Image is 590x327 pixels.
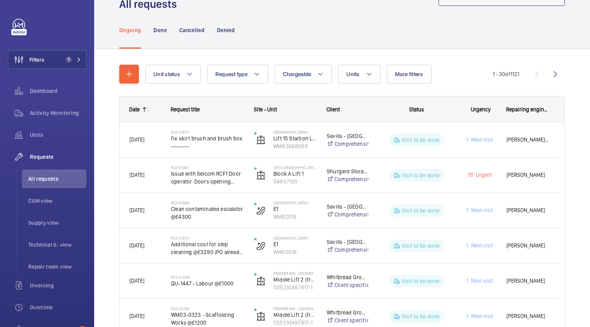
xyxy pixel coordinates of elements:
p: Middle Lift 2 (from reception) [273,311,317,319]
button: Units [338,65,380,84]
span: of [505,71,510,77]
span: Chargeable [283,71,311,77]
h2: R23-02792 [171,306,244,311]
span: Invoicing [30,282,86,289]
span: Unit status [153,71,180,77]
p: Savills - [GEOGRAPHIC_DATA] [327,132,368,140]
p: 54837130 [273,178,317,185]
span: Site - Unit [254,106,277,113]
span: Filters [29,56,44,64]
span: Next visit [470,207,493,213]
p: E1 [273,240,317,248]
span: Activity Monitoring [30,109,86,117]
span: Request title [171,106,200,113]
span: Overtime [30,303,86,311]
p: Savills - [GEOGRAPHIC_DATA] [327,238,368,246]
p: 035210497817-1 [273,283,317,291]
span: Next visit [470,136,493,143]
a: Client specific [327,316,368,324]
p: Visit to be done [402,136,440,144]
img: escalator.svg [256,241,266,251]
img: elevator.svg [256,312,266,321]
p: Visit to be done [402,242,440,250]
p: Whitbread Group PLC [327,309,368,316]
p: [GEOGRAPHIC_DATA] [273,200,317,205]
span: 1 - 30 1121 [493,71,519,77]
p: Savills - [GEOGRAPHIC_DATA] [327,203,368,211]
span: [PERSON_NAME] [506,276,549,285]
span: fix skirt brush and brush box --------- [171,134,244,150]
p: Denied [217,26,235,34]
span: Clean contaminated escalator @£4300 [171,205,244,221]
p: Premier Inn - [GEOGRAPHIC_DATA] [273,271,317,276]
span: Technical S. view [28,241,86,249]
p: Visit to be done [402,171,440,179]
span: Issue with Selcom RCF1 Door operator. Doors opening closing speeds are different on each floor an... [171,170,244,185]
span: [DATE] [129,136,144,143]
span: Status [409,106,424,113]
span: Urgency [471,106,491,113]
span: [PERSON_NAME] [506,241,549,250]
p: Premier Inn - [GEOGRAPHIC_DATA] [273,306,317,311]
span: [PERSON_NAME] [506,312,549,321]
h2: R23-01941 [171,165,244,170]
span: Client [326,106,340,113]
span: Supply view [28,219,86,227]
span: Next visit [470,313,493,319]
span: Repair team view [28,263,86,271]
p: WME0518 [273,213,317,221]
span: Next visit [470,278,493,284]
span: [DATE] [129,313,144,319]
p: Visit to be done [402,312,440,320]
button: Unit status [145,65,201,84]
span: Urgent [474,172,492,178]
h2: R23-01944 [171,200,244,205]
p: Visit to be done [402,277,440,285]
img: elevator.svg [256,135,266,145]
p: Middle Lift 2 (from reception) [273,276,317,283]
p: [GEOGRAPHIC_DATA] [273,130,317,134]
p: UK15 [GEOGRAPHIC_DATA] [273,165,317,170]
span: More filters [395,71,423,77]
span: WM03-0323 - Scaffolding Works @£1200 [171,311,244,327]
button: Request type [207,65,268,84]
p: 035210497817-1 [273,319,317,327]
span: Requests [30,153,86,161]
button: Filters1 [8,50,86,69]
span: [DATE] [129,172,144,178]
p: Cancelled [179,26,204,34]
span: Dashboard [30,87,86,95]
p: WM83668099 [273,142,317,150]
span: Units [346,71,359,77]
p: WME0518 [273,248,317,256]
p: [GEOGRAPHIC_DATA] [273,236,317,240]
span: QU-1447 - Labour @£1000 [171,280,244,287]
p: E1 [273,205,317,213]
a: Comprehensive [327,140,368,148]
span: Next visit [470,242,493,249]
a: Client specific [327,281,368,289]
span: [PERSON_NAME] [506,171,549,180]
a: Comprehensive [327,246,368,254]
p: Ongoing [119,26,141,34]
span: Repairing engineer [506,106,549,113]
span: [PERSON_NAME] [506,206,549,215]
p: Visit to be done [402,207,440,214]
span: [DATE] [129,207,144,213]
div: Date [129,106,140,113]
span: Units [30,131,86,139]
a: Comprehensive [327,211,368,218]
p: Block A Lift 1 [273,170,317,178]
h2: R22-03011 [171,130,244,134]
span: CSM view [28,197,86,205]
button: More filters [387,65,432,84]
span: All requests [28,175,86,183]
p: Whitbread Group PLC [327,273,368,281]
span: [DATE] [129,278,144,284]
p: Lift 15 Staition Lift [273,134,317,142]
img: escalator.svg [256,206,266,215]
h2: R23-02589 [171,275,244,280]
span: Request type [215,71,248,77]
span: 1 [66,56,72,63]
img: elevator.svg [256,171,266,180]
